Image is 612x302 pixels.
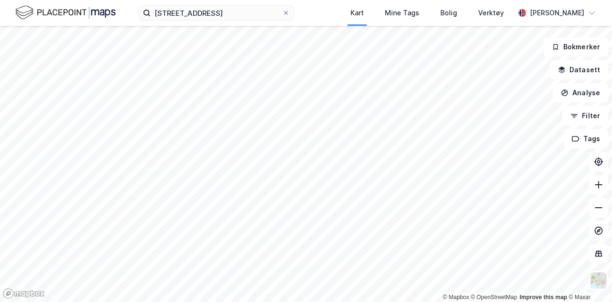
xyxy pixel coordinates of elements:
[15,4,116,21] img: logo.f888ab2527a4732fd821a326f86c7f29.svg
[564,129,608,148] button: Tags
[544,37,608,56] button: Bokmerker
[385,7,419,19] div: Mine Tags
[530,7,584,19] div: [PERSON_NAME]
[440,7,457,19] div: Bolig
[520,294,567,301] a: Improve this map
[564,256,612,302] div: Kontrollprogram for chat
[443,294,469,301] a: Mapbox
[553,83,608,102] button: Analyse
[3,288,45,299] a: Mapbox homepage
[471,294,517,301] a: OpenStreetMap
[350,7,364,19] div: Kart
[478,7,504,19] div: Verktøy
[562,106,608,125] button: Filter
[550,60,608,79] button: Datasett
[564,256,612,302] iframe: Chat Widget
[151,6,282,20] input: Søk på adresse, matrikkel, gårdeiere, leietakere eller personer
